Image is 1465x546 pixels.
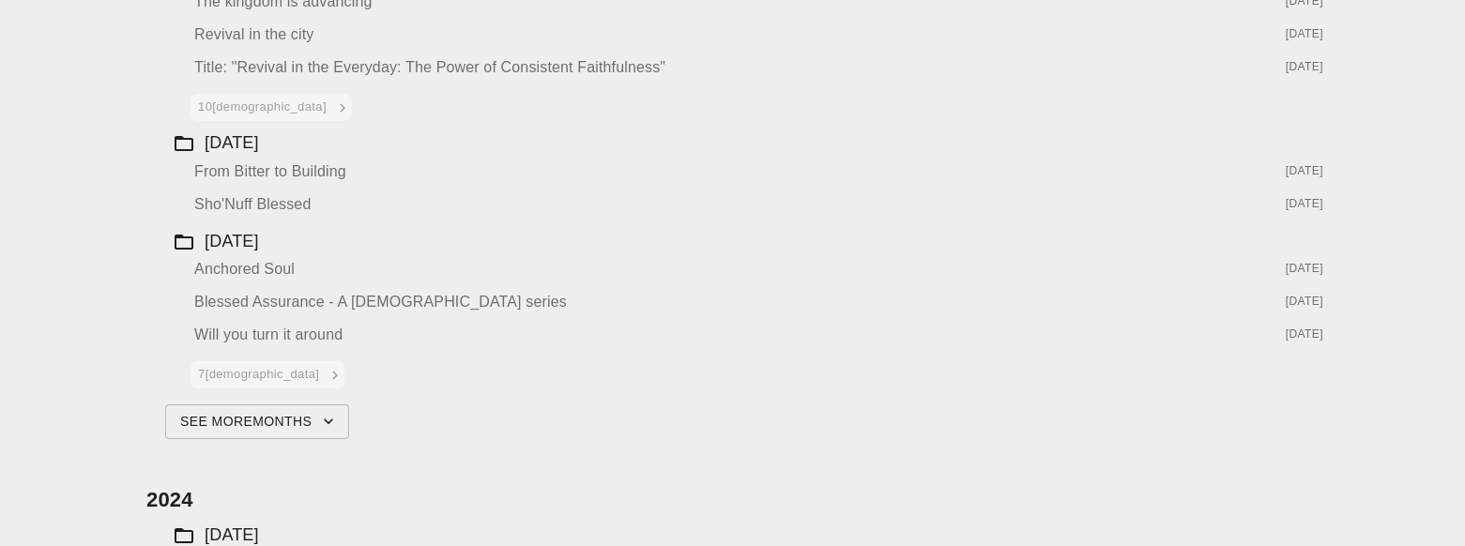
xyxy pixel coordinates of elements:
button: See Moremonths [165,404,349,439]
div: [DATE] [205,230,259,254]
a: Revival in the city [194,27,313,42]
div: [DATE] [1286,293,1323,311]
div: [DATE] [1286,195,1323,214]
div: [DATE] [1286,25,1323,44]
a: Sho'Nuff Blessed [194,197,311,212]
div: [DATE] [205,131,259,156]
span: From Bitter to Building [194,163,346,179]
iframe: Drift Widget Chat Controller [1371,452,1442,523]
span: Anchored Soul [194,261,295,277]
span: Blessed Assurance - A [DEMOGRAPHIC_DATA] series [194,294,567,310]
div: [DATE] [1286,326,1323,344]
a: Will you turn it around [194,327,343,342]
button: 7[DEMOGRAPHIC_DATA] [190,360,345,389]
div: [DATE] [1286,260,1323,279]
button: 10[DEMOGRAPHIC_DATA] [190,93,353,122]
a: From Bitter to Building [194,164,346,179]
span: 7 [DEMOGRAPHIC_DATA] [198,364,342,386]
span: Revival in the city [194,26,313,42]
div: [DATE] [1286,58,1323,77]
span: See More month s [180,410,334,433]
a: Title: "Revival in the Everyday: The Power of Consistent Faithfulness" [194,60,665,75]
span: Sho'Nuff Blessed [194,196,311,212]
a: Blessed Assurance - A [DEMOGRAPHIC_DATA] series [194,295,567,310]
a: Anchored Soul [194,262,295,277]
span: Title: "Revival in the Everyday: The Power of Consistent Faithfulness" [194,59,665,75]
div: 2024 [146,485,193,514]
div: [DATE] [1286,162,1323,181]
span: 10 [DEMOGRAPHIC_DATA] [198,97,349,118]
span: Will you turn it around [194,326,343,342]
